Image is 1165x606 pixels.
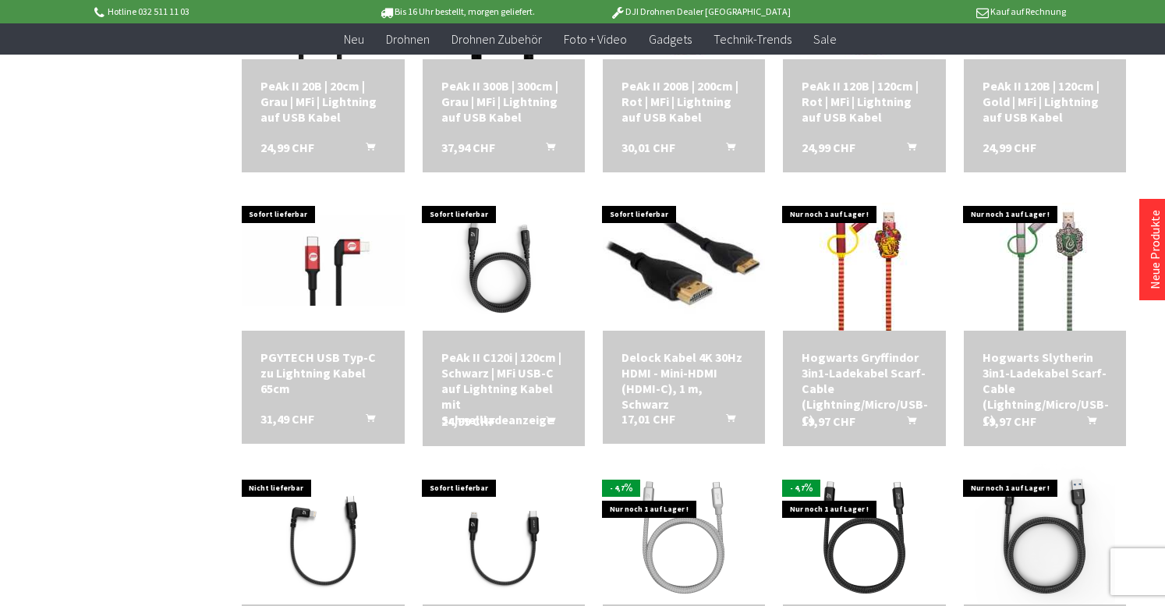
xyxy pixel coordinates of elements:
[260,78,385,125] a: PeAk II 20B | 20cm | Grau | MFi | Lightning auf USB Kabel 24,99 CHF In den Warenkorb
[813,31,837,47] span: Sale
[260,349,385,396] a: PGYTECH USB Typ-C zu Lightning Kabel 65cm 31,49 CHF In den Warenkorb
[347,140,384,160] button: In den Warenkorb
[260,411,314,427] span: 31,49 CHF
[621,78,746,125] div: PeAk II 200B | 200cm | Rot | MFi | Lightning auf USB Kabel
[1147,210,1163,289] a: Neue Produkte
[441,140,495,155] span: 37,94 CHF
[983,78,1107,125] a: PeAk II 120B | 120cm | Gold | MFi | Lightning auf USB Kabel 24,99 CHF
[253,464,394,604] img: PeAk II FLEET LC30B | 30cm | schwarz | USB-C zu Lightning
[649,31,692,47] span: Gadgets
[579,2,822,21] p: DJI Drohnen Dealer [GEOGRAPHIC_DATA]
[975,190,1115,331] img: Hogwarts Slytherin 3in1-Ladekabel Scarf-Cable (Lightning/Micro/USB-C)
[888,140,926,160] button: In den Warenkorb
[802,349,926,427] a: Hogwarts Gryffindor 3in1-Ladekabel Scarf-Cable (Lightning/Micro/USB-C) 19,97 CHF In den Warenkorb
[1068,413,1106,434] button: In den Warenkorb
[975,464,1115,604] img: CASA M100+ | 100cm | Schwarz | USB-C zu USB-A 3.1
[441,349,566,427] a: PeAk II C120i | 120cm | Schwarz | MFi USB-C auf Lightning Kabel mit Schnellladeanzeige 24,99 CHF ...
[91,2,335,21] p: Hotline 032 511 11 03
[441,413,495,429] span: 24,99 CHF
[527,413,565,434] button: In den Warenkorb
[621,349,746,412] div: Delock Kabel 4K 30Hz HDMI - Mini-HDMI (HDMI-C), 1 m, Schwarz
[260,140,314,155] span: 24,99 CHF
[795,464,935,604] img: CASA C100+ | 100cm | Schwarz | USB-C zu USB-C | 100W
[802,78,926,125] a: PeAk II 120B | 120cm | Rot | MFi | Lightning auf USB Kabel 24,99 CHF In den Warenkorb
[451,31,542,47] span: Drohnen Zubehör
[983,413,1036,429] span: 19,97 CHF
[434,190,574,331] img: PeAk II C120i | 120cm | Schwarz | MFi USB-C auf Lightning Kabel mit Schnellladeanzeige
[638,23,703,55] a: Gadgets
[802,23,848,55] a: Sale
[621,411,675,427] span: 17,01 CHF
[983,78,1107,125] div: PeAk II 120B | 120cm | Gold | MFi | Lightning auf USB Kabel
[707,411,745,431] button: In den Warenkorb
[260,349,385,396] div: PGYTECH USB Typ-C zu Lightning Kabel 65cm
[822,2,1065,21] p: Kauf auf Rechnung
[983,349,1107,427] div: Hogwarts Slytherin 3in1-Ladekabel Scarf-Cable (Lightning/Micro/USB-C)
[434,464,574,604] img: PeAk II FLEET C20B | 20cm | schwarz | USB-C zu Lightning
[802,140,855,155] span: 24,99 CHF
[621,140,675,155] span: 30,01 CHF
[335,2,578,21] p: Bis 16 Uhr bestellt, morgen geliefert.
[441,78,566,125] a: PeAk II 300B | 300cm | Grau | MFi | Lightning auf USB Kabel 37,94 CHF In den Warenkorb
[802,78,926,125] div: PeAk II 120B | 120cm | Rot | MFi | Lightning auf USB Kabel
[333,23,375,55] a: Neu
[888,413,926,434] button: In den Warenkorb
[527,140,565,160] button: In den Warenkorb
[983,140,1036,155] span: 24,99 CHF
[707,140,745,160] button: In den Warenkorb
[802,413,855,429] span: 19,97 CHF
[802,349,926,427] div: Hogwarts Gryffindor 3in1-Ladekabel Scarf-Cable (Lightning/Micro/USB-C)
[242,215,404,307] img: PGYTECH USB Typ-C zu Lightning Kabel 65cm
[375,23,441,55] a: Drohnen
[564,31,627,47] span: Foto + Video
[614,464,754,604] img: CASA C100+ | 100cm | Silber | USB-C zu USB-C | 100W
[347,411,384,431] button: In den Warenkorb
[621,78,746,125] a: PeAk II 200B | 200cm | Rot | MFi | Lightning auf USB Kabel 30,01 CHF In den Warenkorb
[441,78,566,125] div: PeAk II 300B | 300cm | Grau | MFi | Lightning auf USB Kabel
[441,23,553,55] a: Drohnen Zubehör
[553,23,638,55] a: Foto + Video
[703,23,802,55] a: Technik-Trends
[344,31,364,47] span: Neu
[386,31,430,47] span: Drohnen
[603,199,765,321] img: Delock Kabel 4K 30Hz HDMI - Mini-HDMI (HDMI-C), 1 m, Schwarz
[983,349,1107,427] a: Hogwarts Slytherin 3in1-Ladekabel Scarf-Cable (Lightning/Micro/USB-C) 19,97 CHF In den Warenkorb
[621,349,746,412] a: Delock Kabel 4K 30Hz HDMI - Mini-HDMI (HDMI-C), 1 m, Schwarz 17,01 CHF In den Warenkorb
[441,349,566,427] div: PeAk II C120i | 120cm | Schwarz | MFi USB-C auf Lightning Kabel mit Schnellladeanzeige
[260,78,385,125] div: PeAk II 20B | 20cm | Grau | MFi | Lightning auf USB Kabel
[714,31,791,47] span: Technik-Trends
[795,190,935,331] img: Hogwarts Gryffindor 3in1-Ladekabel Scarf-Cable (Lightning/Micro/USB-C)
